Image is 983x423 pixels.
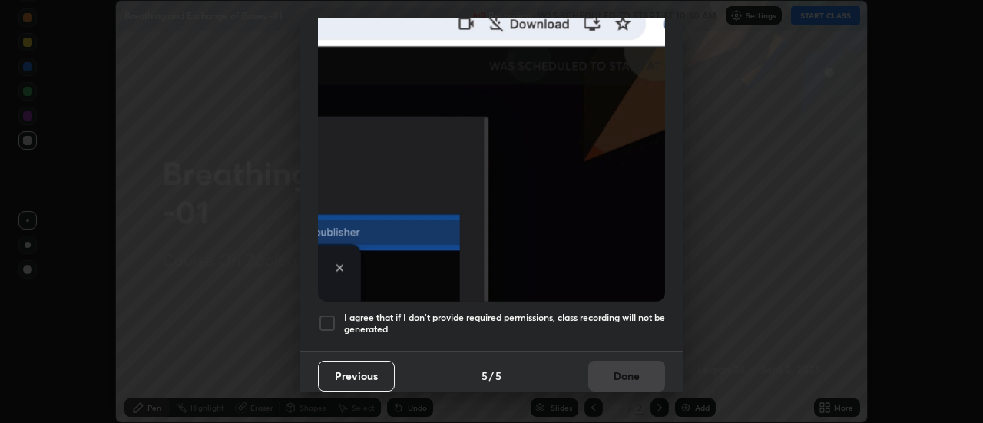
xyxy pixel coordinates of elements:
[495,368,501,384] h4: 5
[344,312,665,335] h5: I agree that if I don't provide required permissions, class recording will not be generated
[318,361,395,392] button: Previous
[482,368,488,384] h4: 5
[489,368,494,384] h4: /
